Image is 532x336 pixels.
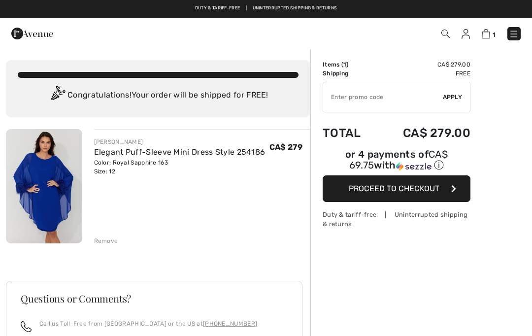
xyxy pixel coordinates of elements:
[39,319,257,328] p: Call us Toll-Free from [GEOGRAPHIC_DATA] or the US at
[269,142,302,152] span: CA$ 279
[462,29,470,39] img: My Info
[21,321,32,332] img: call
[323,150,470,175] div: or 4 payments ofCA$ 69.75withSezzle Click to learn more about Sezzle
[343,61,346,68] span: 1
[18,86,299,105] div: Congratulations! Your order will be shipped for FREE!
[323,69,376,78] td: Shipping
[396,162,432,171] img: Sezzle
[94,147,266,157] a: Elegant Puff-Sleeve Mini Dress Style 254186
[11,24,53,43] img: 1ère Avenue
[323,116,376,150] td: Total
[323,175,470,202] button: Proceed to Checkout
[482,28,496,39] a: 1
[349,148,448,171] span: CA$ 69.75
[376,69,470,78] td: Free
[11,28,53,37] a: 1ère Avenue
[323,82,443,112] input: Promo code
[482,29,490,38] img: Shopping Bag
[323,60,376,69] td: Items ( )
[349,184,439,193] span: Proceed to Checkout
[509,29,519,39] img: Menu
[323,150,470,172] div: or 4 payments of with
[443,93,463,101] span: Apply
[441,30,450,38] img: Search
[21,294,288,303] h3: Questions or Comments?
[94,158,266,176] div: Color: Royal Sapphire 163 Size: 12
[6,129,82,243] img: Elegant Puff-Sleeve Mini Dress Style 254186
[48,86,67,105] img: Congratulation2.svg
[203,320,257,327] a: [PHONE_NUMBER]
[94,236,118,245] div: Remove
[376,116,470,150] td: CA$ 279.00
[493,31,496,38] span: 1
[323,210,470,229] div: Duty & tariff-free | Uninterrupted shipping & returns
[94,137,266,146] div: [PERSON_NAME]
[376,60,470,69] td: CA$ 279.00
